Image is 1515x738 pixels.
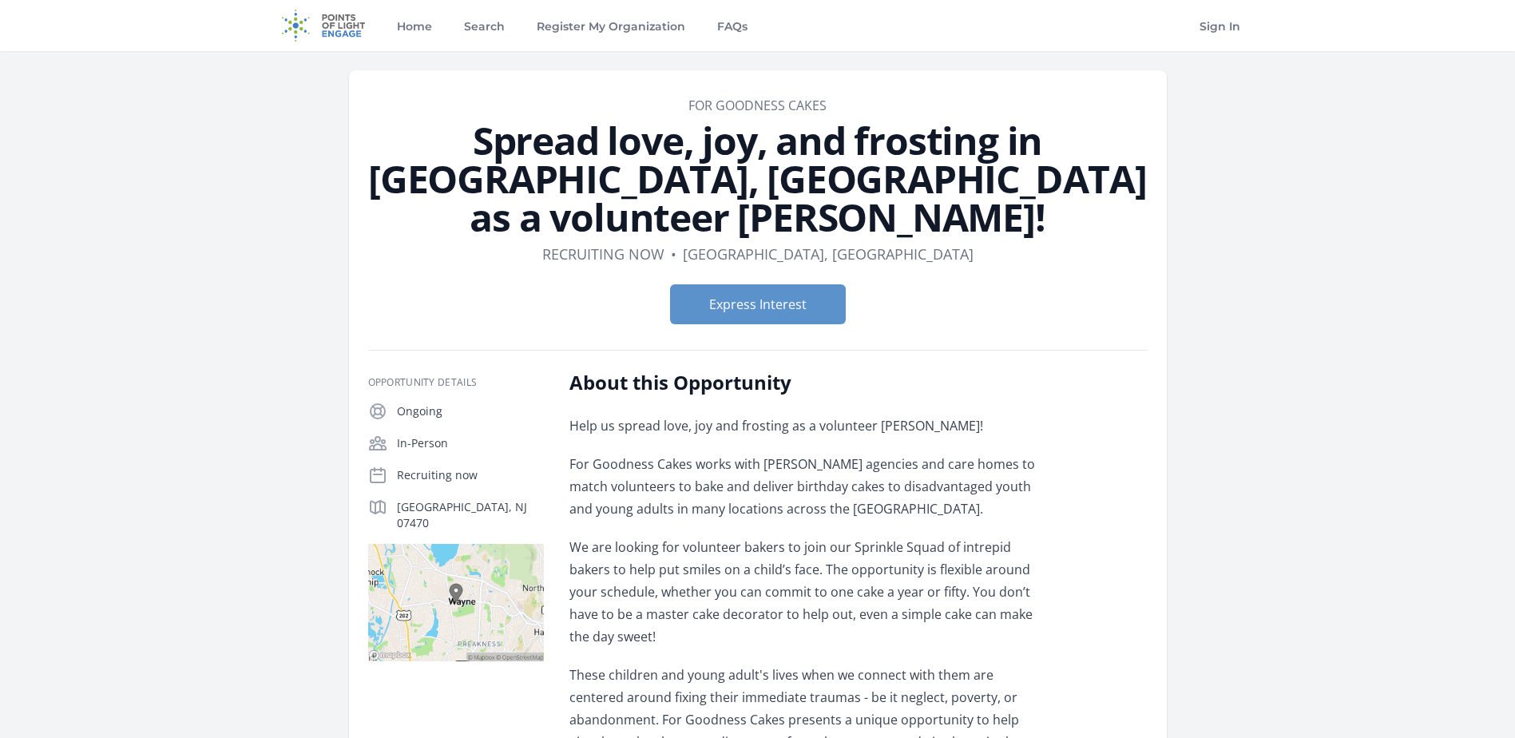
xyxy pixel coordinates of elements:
p: We are looking for volunteer bakers to join our Sprinkle Squad of intrepid bakers to help put smi... [569,536,1037,648]
img: Map [368,544,544,661]
p: [GEOGRAPHIC_DATA], NJ 07470 [397,499,544,531]
p: For Goodness Cakes works with [PERSON_NAME] agencies and care homes to match volunteers to bake a... [569,453,1037,520]
p: Ongoing [397,403,544,419]
p: Help us spread love, joy and frosting as a volunteer [PERSON_NAME]! [569,415,1037,437]
div: • [671,243,676,265]
p: Recruiting now [397,467,544,483]
button: Express Interest [670,284,846,324]
h1: Spread love, joy, and frosting in [GEOGRAPHIC_DATA], [GEOGRAPHIC_DATA] as a volunteer [PERSON_NAME]! [368,121,1148,236]
h3: Opportunity Details [368,376,544,389]
p: In-Person [397,435,544,451]
dd: Recruiting now [542,243,664,265]
a: FOR GOODNESS CAKES [688,97,827,114]
h2: About this Opportunity [569,370,1037,395]
dd: [GEOGRAPHIC_DATA], [GEOGRAPHIC_DATA] [683,243,974,265]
